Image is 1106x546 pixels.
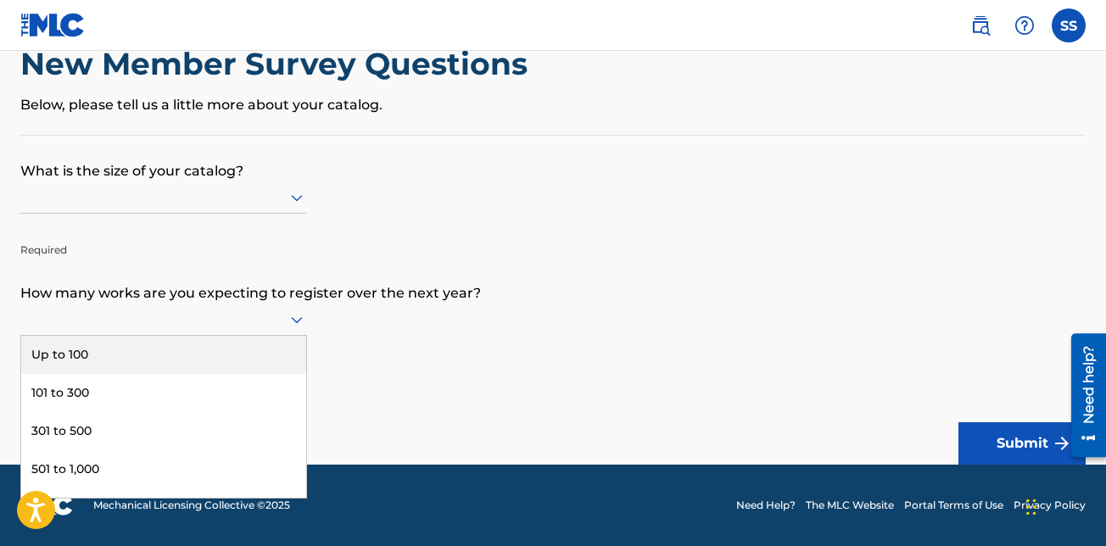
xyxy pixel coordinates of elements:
img: MLC Logo [20,13,86,37]
span: Mechanical Licensing Collective © 2025 [93,498,290,513]
p: Below, please tell us a little more about your catalog. [20,95,1086,115]
a: Privacy Policy [1014,498,1086,513]
div: Drag [1026,482,1036,532]
div: 301 to 500 [21,412,306,450]
img: help [1014,15,1035,36]
iframe: Chat Widget [1021,465,1106,546]
div: 1,001 to 10,000 [21,488,306,526]
div: Help [1008,8,1042,42]
p: Required [20,217,307,258]
div: User Menu [1052,8,1086,42]
div: 101 to 300 [21,374,306,412]
a: Portal Terms of Use [904,498,1003,513]
a: The MLC Website [806,498,894,513]
p: What is the size of your catalog? [20,136,1086,181]
img: f7272a7cc735f4ea7f67.svg [1052,433,1072,454]
h2: New Member Survey Questions [20,45,536,83]
a: Public Search [964,8,997,42]
p: How many works are you expecting to register over the next year? [20,258,1086,304]
iframe: Resource Center [1059,327,1106,464]
button: Submit [958,422,1086,465]
img: search [970,15,991,36]
div: 501 to 1,000 [21,450,306,488]
div: Up to 100 [21,336,306,374]
a: Need Help? [736,498,796,513]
